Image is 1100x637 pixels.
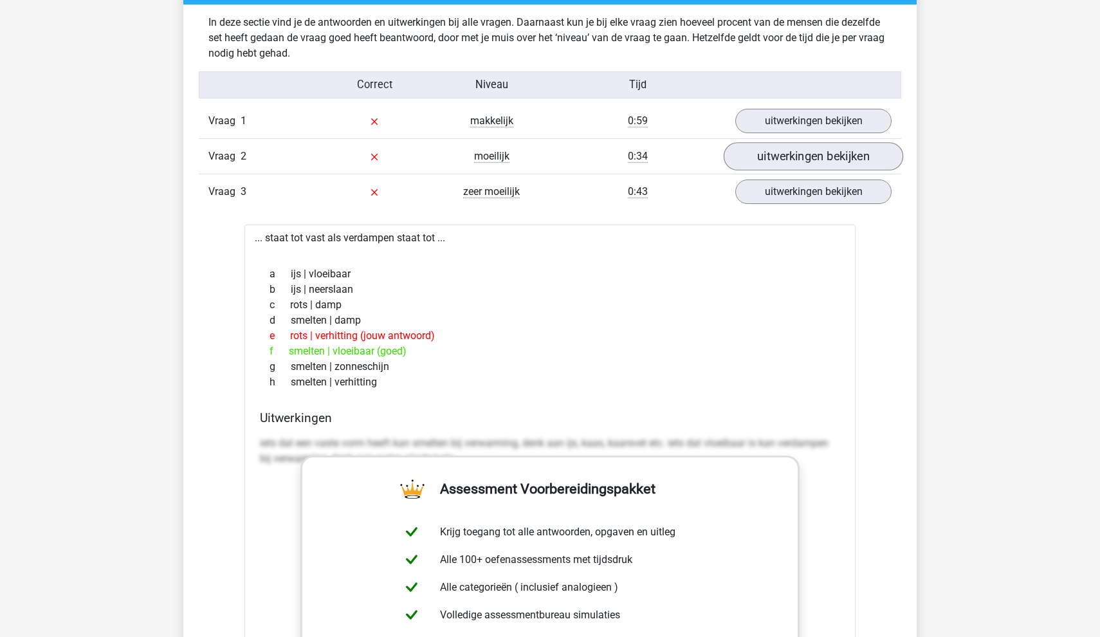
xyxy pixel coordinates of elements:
[241,115,246,127] span: 1
[474,150,509,163] span: moeilijk
[724,142,903,171] a: uitwerkingen bekijken
[260,282,840,297] div: ijs | neerslaan
[241,185,246,198] span: 3
[270,328,290,344] span: e
[270,266,291,282] span: a
[260,344,840,359] div: smelten | vloeibaar (goed)
[316,77,434,93] div: Correct
[628,150,648,163] span: 0:34
[260,411,840,425] h4: Uitwerkingen
[260,328,840,344] div: rots | verhitting (jouw antwoord)
[433,77,550,93] div: Niveau
[260,359,840,374] div: smelten | zonneschijn
[735,109,892,133] a: uitwerkingen bekijken
[463,185,520,198] span: zeer moeilijk
[550,77,726,93] div: Tijd
[270,297,290,313] span: c
[270,359,291,374] span: g
[470,115,513,127] span: makkelijk
[260,313,840,328] div: smelten | damp
[628,185,648,198] span: 0:43
[260,266,840,282] div: ijs | vloeibaar
[208,184,241,199] span: Vraag
[208,113,241,129] span: Vraag
[735,180,892,204] a: uitwerkingen bekijken
[270,344,289,359] span: f
[199,15,901,61] div: In deze sectie vind je de antwoorden en uitwerkingen bij alle vragen. Daarnaast kun je bij elke v...
[270,313,291,328] span: d
[260,436,840,466] p: iets dat een vaste vorm heeft kan smelten bij verwarming, denk aan ijs, kaas, kaarsvet etc. iets ...
[260,297,840,313] div: rots | damp
[270,282,291,297] span: b
[241,150,246,162] span: 2
[270,374,291,390] span: h
[208,149,241,164] span: Vraag
[260,374,840,390] div: smelten | verhitting
[628,115,648,127] span: 0:59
